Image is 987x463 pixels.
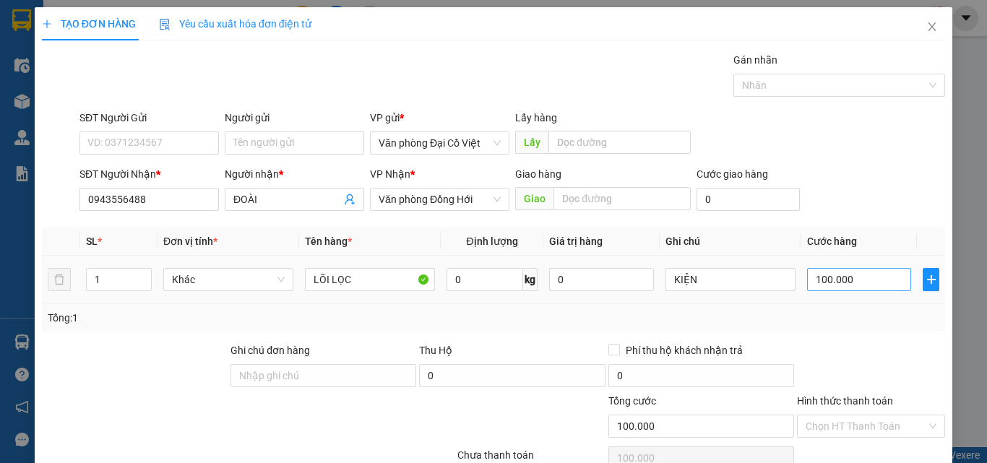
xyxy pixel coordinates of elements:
[515,131,548,154] span: Lấy
[797,395,893,407] label: Hình thức thanh toán
[344,194,355,205] span: user-add
[466,235,517,247] span: Định lượng
[86,235,98,247] span: SL
[379,132,501,154] span: Văn phòng Đại Cồ Việt
[48,310,382,326] div: Tổng: 1
[79,110,219,126] div: SĐT Người Gửi
[912,7,952,48] button: Close
[172,269,285,290] span: Khác
[370,110,509,126] div: VP gửi
[42,18,136,30] span: TẠO ĐƠN HÀNG
[163,235,217,247] span: Đơn vị tính
[515,168,561,180] span: Giao hàng
[79,166,219,182] div: SĐT Người Nhận
[733,54,777,66] label: Gán nhãn
[553,187,691,210] input: Dọc đường
[159,19,171,30] img: icon
[923,268,939,291] button: plus
[697,168,768,180] label: Cước giao hàng
[225,110,364,126] div: Người gửi
[305,235,352,247] span: Tên hàng
[8,84,116,108] h2: NZSP5BD9
[419,345,452,356] span: Thu Hộ
[76,84,349,220] h2: VP Nhận: Văn phòng [PERSON_NAME]
[926,21,938,33] span: close
[807,235,857,247] span: Cước hàng
[225,166,364,182] div: Người nhận
[548,131,691,154] input: Dọc đường
[230,364,416,387] input: Ghi chú đơn hàng
[665,268,796,291] input: Ghi Chú
[159,18,311,30] span: Yêu cầu xuất hóa đơn điện tử
[620,342,749,358] span: Phí thu hộ khách nhận trả
[515,187,553,210] span: Giao
[370,168,410,180] span: VP Nhận
[608,395,656,407] span: Tổng cước
[515,112,557,124] span: Lấy hàng
[305,268,435,291] input: VD: Bàn, Ghế
[549,235,603,247] span: Giá trị hàng
[660,228,801,256] th: Ghi chú
[379,189,501,210] span: Văn phòng Đồng Hới
[230,345,310,356] label: Ghi chú đơn hàng
[87,34,243,58] b: [PERSON_NAME]
[697,188,800,211] input: Cước giao hàng
[523,268,538,291] span: kg
[923,274,939,285] span: plus
[48,268,71,291] button: delete
[549,268,653,291] input: 0
[42,19,52,29] span: plus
